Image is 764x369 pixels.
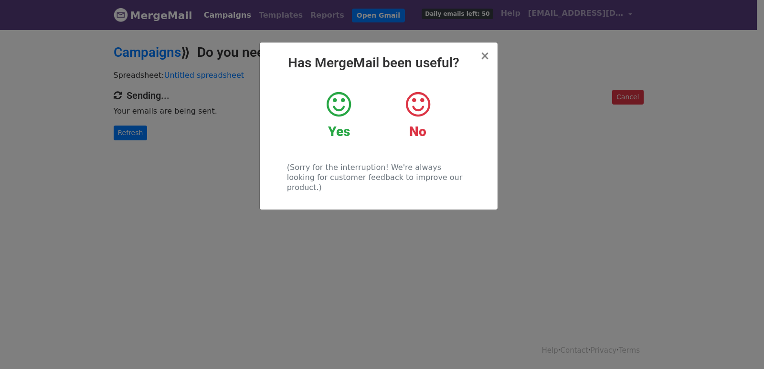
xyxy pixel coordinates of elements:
[328,124,350,139] strong: Yes
[267,55,490,71] h2: Has MergeMail been useful?
[385,90,450,140] a: No
[480,50,489,62] button: Close
[409,124,426,139] strong: No
[480,49,489,63] span: ×
[287,162,470,192] p: (Sorry for the interruption! We're always looking for customer feedback to improve our product.)
[307,90,371,140] a: Yes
